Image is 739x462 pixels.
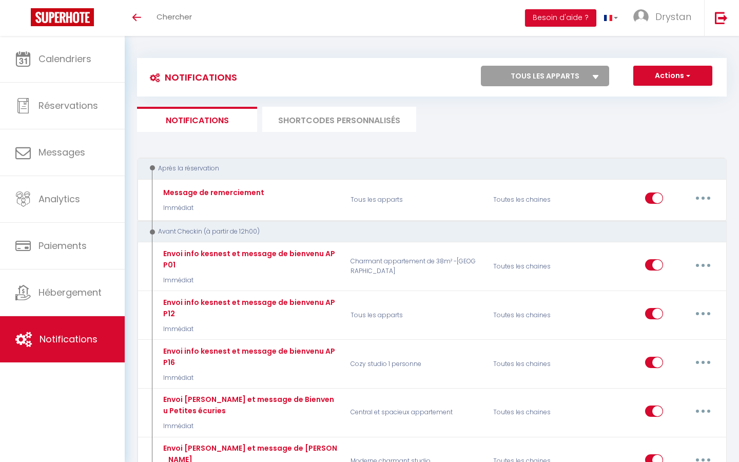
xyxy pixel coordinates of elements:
[344,185,487,215] p: Tous les apparts
[487,297,581,334] div: Toutes les chaines
[147,164,706,174] div: Après la réservation
[161,276,337,285] p: Immédiat
[161,187,264,198] div: Message de remerciement
[633,9,649,25] img: ...
[38,146,85,159] span: Messages
[40,333,98,345] span: Notifications
[161,345,337,368] div: Envoi info kesnest et message de bienvenu APP16
[147,227,706,237] div: Avant Checkin (à partir de 12h00)
[344,394,487,431] p: Central et spacieux appartement
[38,239,87,252] span: Paiements
[487,394,581,431] div: Toutes les chaines
[487,345,581,383] div: Toutes les chaines
[38,52,91,65] span: Calendriers
[161,373,337,383] p: Immédiat
[31,8,94,26] img: Super Booking
[161,394,337,416] div: Envoi [PERSON_NAME] et message de Bienvenu Petites écuries
[38,192,80,205] span: Analytics
[161,203,264,213] p: Immédiat
[715,11,728,24] img: logout
[525,9,596,27] button: Besoin d'aide ?
[157,11,192,22] span: Chercher
[38,99,98,112] span: Réservations
[487,248,581,285] div: Toutes les chaines
[344,345,487,383] p: Cozy studio 1 personne
[145,66,237,89] h3: Notifications
[137,107,257,132] li: Notifications
[655,10,691,23] span: Drystan
[161,248,337,271] div: Envoi info kesnest et message de bienvenu APP01
[38,286,102,299] span: Hébergement
[161,421,337,431] p: Immédiat
[262,107,416,132] li: SHORTCODES PERSONNALISÉS
[161,324,337,334] p: Immédiat
[344,248,487,285] p: Charmant appartement de 38m² -[GEOGRAPHIC_DATA]
[487,185,581,215] div: Toutes les chaines
[633,66,712,86] button: Actions
[344,297,487,334] p: Tous les apparts
[161,297,337,319] div: Envoi info kesnest et message de bienvenu APP12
